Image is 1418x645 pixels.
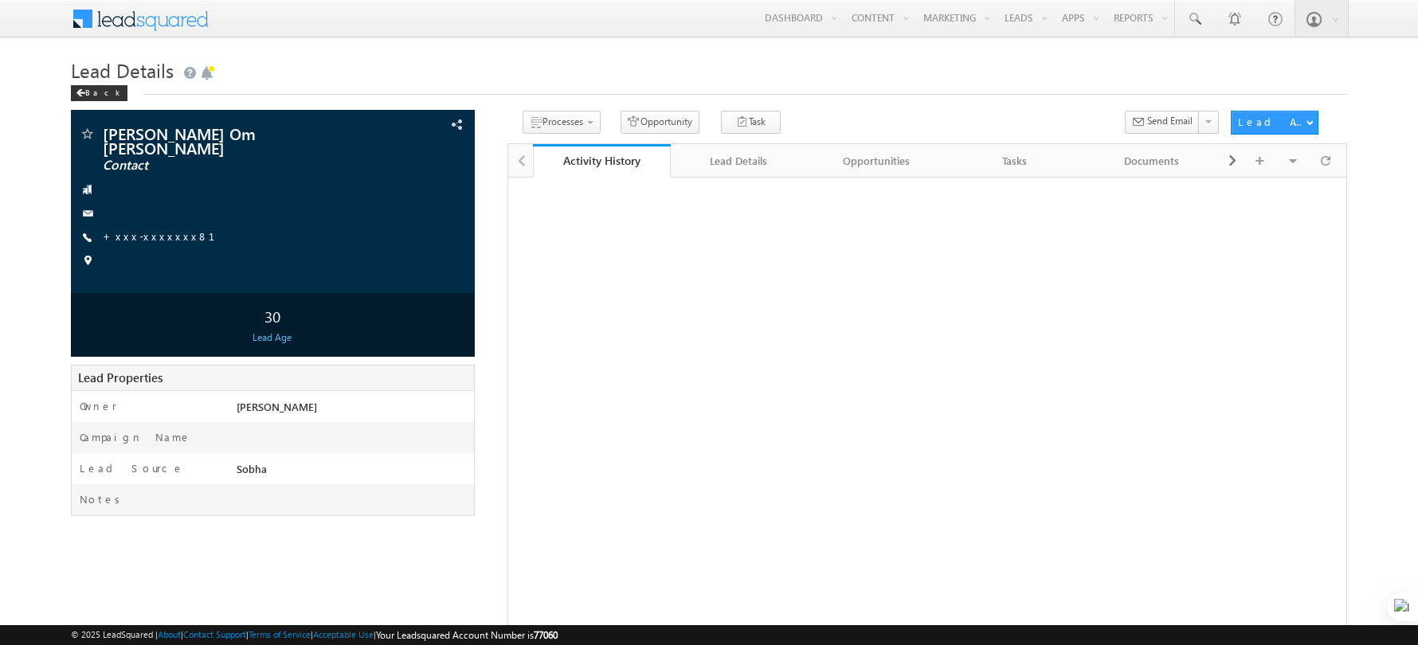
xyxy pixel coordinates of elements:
[313,629,374,639] a: Acceptable Use
[946,144,1084,178] a: Tasks
[233,461,474,483] div: Sobha
[103,158,354,174] span: Contact
[1125,111,1200,134] button: Send Email
[78,369,163,385] span: Lead Properties
[158,629,181,639] a: About
[75,330,470,345] div: Lead Age
[1147,114,1193,128] span: Send Email
[71,84,135,98] a: Back
[237,400,317,413] span: [PERSON_NAME]
[671,144,809,178] a: Lead Details
[523,111,601,134] button: Processes
[1083,144,1221,178] a: Documents
[71,85,127,101] div: Back
[80,461,184,475] label: Lead Source
[71,57,174,83] span: Lead Details
[543,115,583,127] span: Processes
[534,629,558,641] span: 77060
[1231,111,1318,135] button: Lead Actions
[71,627,558,643] span: © 2025 LeadSquared | | | | |
[80,399,117,413] label: Owner
[103,229,234,245] span: +xxx-xxxxxxx81
[80,492,126,506] label: Notes
[376,629,558,641] span: Your Leadsquared Account Number is
[75,301,470,330] div: 30
[809,144,946,178] a: Opportunities
[1238,115,1306,129] div: Lead Actions
[721,111,781,134] button: Task
[821,151,932,170] div: Opportunities
[249,629,311,639] a: Terms of Service
[684,151,794,170] div: Lead Details
[621,111,699,134] button: Opportunity
[533,144,671,178] a: Activity History
[1096,151,1207,170] div: Documents
[959,151,1070,170] div: Tasks
[103,126,354,154] span: [PERSON_NAME] Om [PERSON_NAME]
[545,153,659,168] div: Activity History
[80,430,191,444] label: Campaign Name
[183,629,246,639] a: Contact Support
